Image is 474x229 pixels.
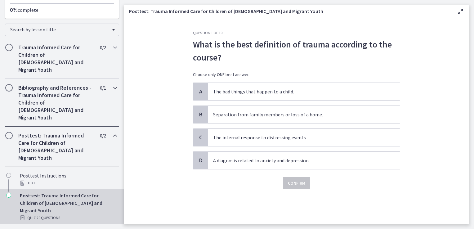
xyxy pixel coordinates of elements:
h2: Bibliography and References - Trauma Informed Care for Children of [DEMOGRAPHIC_DATA] and Migrant... [18,84,94,121]
p: complete [10,6,114,14]
div: Quiz [20,214,117,222]
span: · 20 Questions [36,214,60,222]
h3: Posttest: Trauma Informed Care for Children of [DEMOGRAPHIC_DATA] and Migrant Youth [129,7,447,15]
span: C [197,134,204,141]
span: D [197,157,204,164]
span: What is the best definition of trauma according to the course? [193,38,400,64]
span: Separation from family members or loss of a home. [208,106,400,123]
div: Posttest Instructions [20,172,117,187]
span: Search by lesson title [10,26,109,33]
span: 0 / 1 [100,84,106,92]
span: The bad things that happen to a child. [208,83,400,100]
div: Posttest: Trauma Informed Care for Children of [DEMOGRAPHIC_DATA] and Migrant Youth [20,192,117,222]
h2: Trauma Informed Care for Children of [DEMOGRAPHIC_DATA] and Migrant Youth [18,44,94,74]
span: 0 / 2 [100,132,106,139]
span: 0 / 2 [100,44,106,51]
span: A [197,88,204,95]
span: The internal response to distressing events. [208,129,400,146]
button: Confirm [283,177,310,189]
div: Search by lesson title [5,24,119,36]
p: Choose only ONE best answer. [193,71,400,78]
span: A diagnosis related to anxiety and depression. [208,152,400,169]
h2: Posttest: Trauma Informed Care for Children of [DEMOGRAPHIC_DATA] and Migrant Youth [18,132,94,162]
h3: Question 1 of 10 [193,30,400,35]
div: Text [20,179,117,187]
span: 0% [10,6,18,13]
span: B [197,111,204,118]
span: Confirm [288,179,305,187]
